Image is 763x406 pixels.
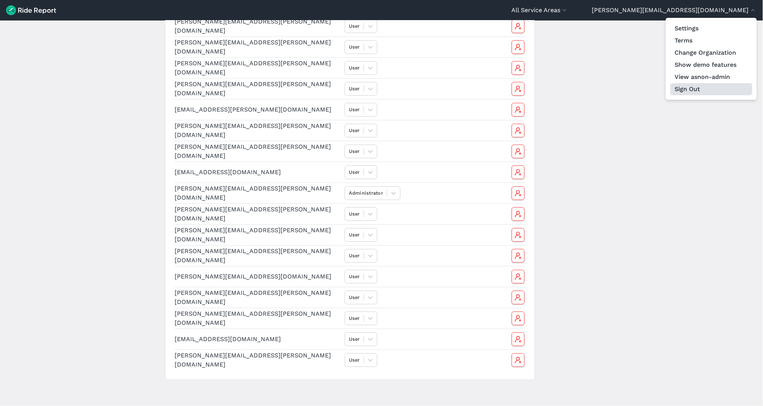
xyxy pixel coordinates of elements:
a: Change Organization [670,47,752,59]
button: Show demo features [670,59,752,71]
a: Settings [670,22,752,35]
button: View asnon-admin [670,71,752,83]
a: Terms [670,35,752,47]
button: Sign Out [670,83,752,95]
